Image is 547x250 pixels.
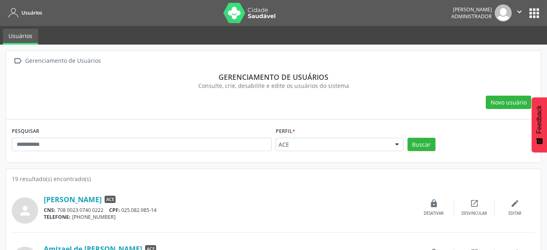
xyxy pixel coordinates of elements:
[44,214,71,220] span: TELEFONE:
[461,211,487,216] div: Desvincular
[21,9,42,16] span: Usuários
[491,98,527,107] span: Novo usuário
[532,97,547,152] button: Feedback - Mostrar pesquisa
[44,214,414,220] div: [PHONE_NUMBER]
[109,207,120,214] span: CPF:
[12,55,24,67] i: 
[424,211,444,216] div: Desativar
[24,55,102,67] div: Gerenciamento de Usuários
[3,29,38,45] a: Usuários
[408,138,435,152] button: Buscar
[44,207,414,214] div: 708 0023 0740 0222 025.082.985-14
[508,211,521,216] div: Editar
[17,73,530,81] div: Gerenciamento de usuários
[470,199,479,208] i: open_in_new
[44,207,56,214] span: CNS:
[6,6,42,19] a: Usuários
[12,175,535,183] div: 19 resultado(s) encontrado(s)
[12,55,102,67] a:  Gerenciamento de Usuários
[451,13,492,20] span: Administrador
[17,81,530,90] div: Consulte, crie, desabilite e edite os usuários do sistema
[515,7,524,16] i: 
[18,203,32,218] i: person
[512,4,527,21] button: 
[511,199,519,208] i: edit
[536,105,543,134] span: Feedback
[105,196,116,203] span: ACE
[276,125,295,138] label: Perfil
[429,199,438,208] i: lock
[527,6,541,20] button: apps
[486,96,531,109] button: Novo usuário
[451,6,492,13] div: [PERSON_NAME]
[12,125,39,138] label: PESQUISAR
[44,195,102,204] a: [PERSON_NAME]
[495,4,512,21] img: img
[279,141,387,149] span: ACE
